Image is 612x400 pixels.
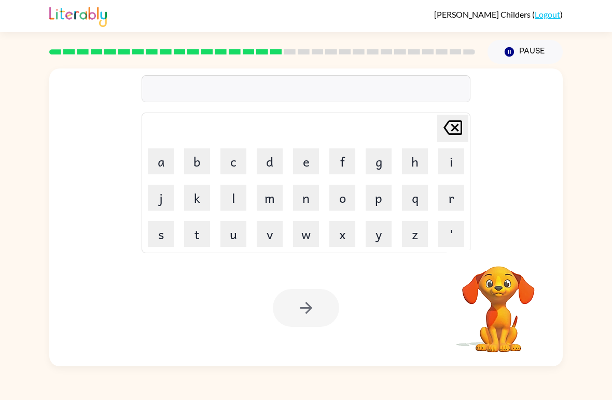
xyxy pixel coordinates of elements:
[438,221,464,247] button: '
[329,148,355,174] button: f
[49,4,107,27] img: Literably
[293,221,319,247] button: w
[402,185,428,211] button: q
[257,185,283,211] button: m
[293,148,319,174] button: e
[184,148,210,174] button: b
[257,221,283,247] button: v
[257,148,283,174] button: d
[220,148,246,174] button: c
[329,221,355,247] button: x
[148,221,174,247] button: s
[402,148,428,174] button: h
[438,185,464,211] button: r
[293,185,319,211] button: n
[488,40,563,64] button: Pause
[220,185,246,211] button: l
[535,9,560,19] a: Logout
[148,185,174,211] button: j
[438,148,464,174] button: i
[366,185,392,211] button: p
[402,221,428,247] button: z
[447,250,550,354] video: Your browser must support playing .mp4 files to use Literably. Please try using another browser.
[220,221,246,247] button: u
[148,148,174,174] button: a
[329,185,355,211] button: o
[366,221,392,247] button: y
[184,185,210,211] button: k
[434,9,532,19] span: [PERSON_NAME] Childers
[366,148,392,174] button: g
[184,221,210,247] button: t
[434,9,563,19] div: ( )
